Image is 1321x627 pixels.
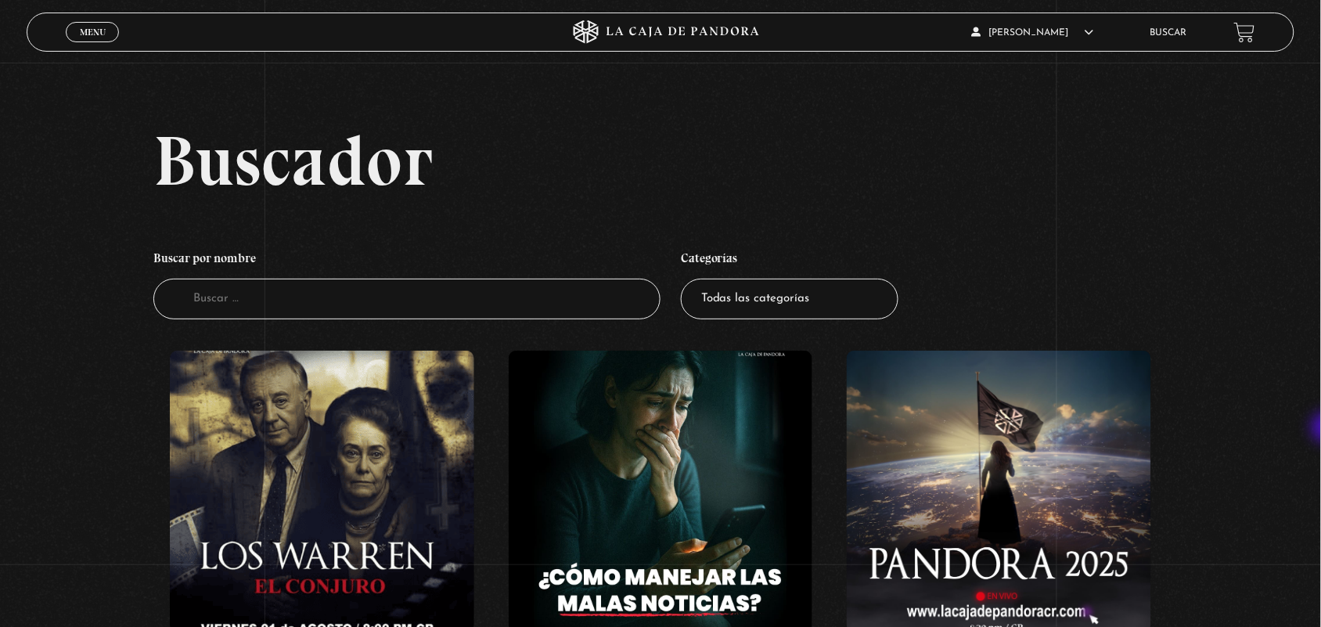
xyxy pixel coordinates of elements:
span: Menu [80,27,106,37]
a: Buscar [1150,28,1187,38]
h4: Categorías [681,243,898,279]
span: Cerrar [74,41,111,52]
a: View your shopping cart [1234,22,1255,43]
span: [PERSON_NAME] [972,28,1094,38]
h2: Buscador [153,125,1294,196]
h4: Buscar por nombre [153,243,660,279]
